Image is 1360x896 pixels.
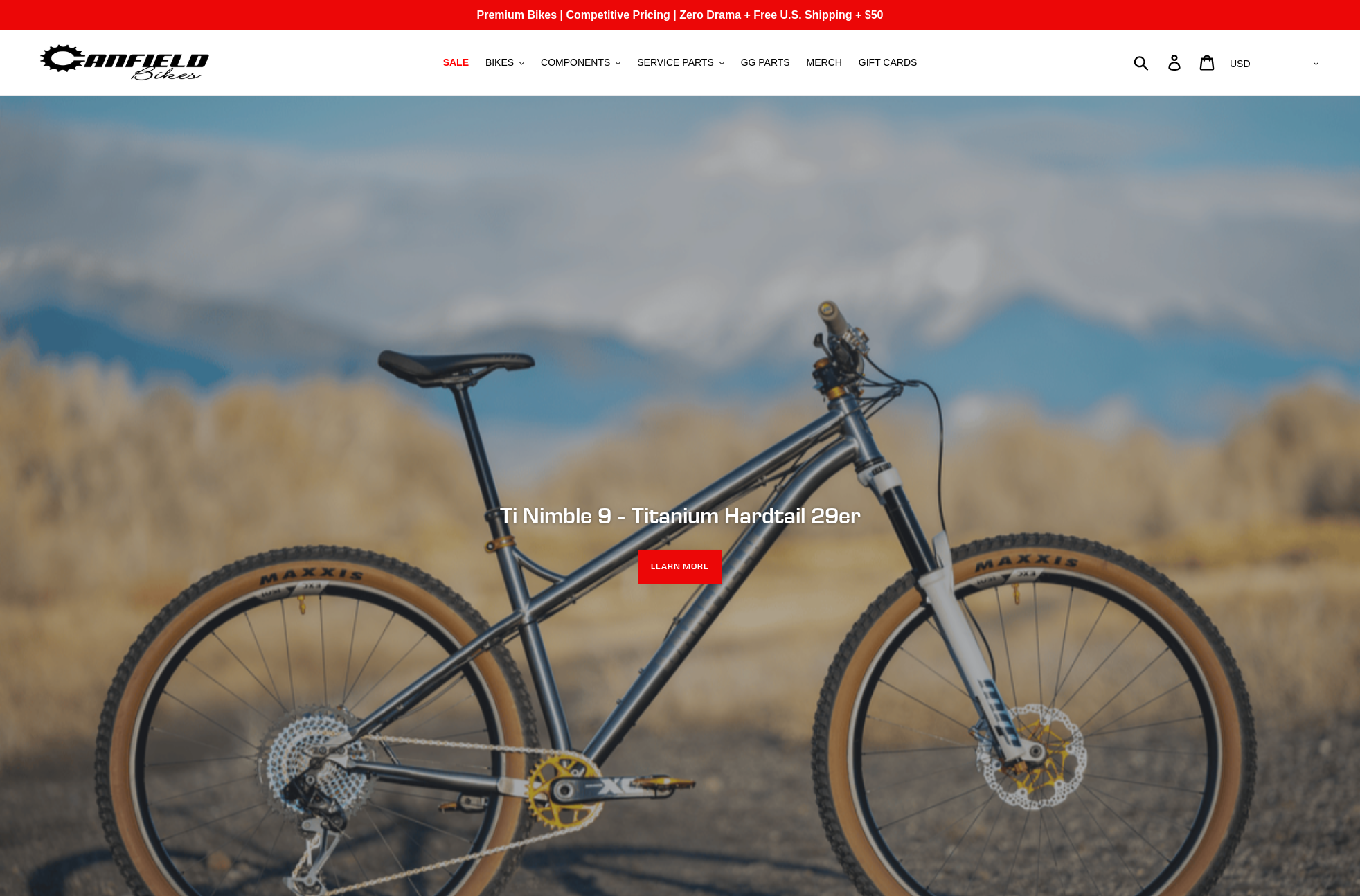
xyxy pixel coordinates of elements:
[734,53,797,72] a: GG PARTS
[630,53,731,72] button: SERVICE PARTS
[436,53,476,72] a: SALE
[859,57,918,69] span: GIFT CARDS
[1141,47,1176,78] input: Search
[534,53,627,72] button: COMPONENTS
[443,57,469,69] span: SALE
[303,502,1057,528] h2: Ti Nimble 9 - Titanium Hardtail 29er
[637,57,713,69] span: SERVICE PARTS
[485,57,514,69] span: BIKES
[541,57,610,69] span: COMPONENTS
[800,53,849,72] a: MERCH
[741,57,790,69] span: GG PARTS
[807,57,842,69] span: MERCH
[38,41,211,84] img: Canfield Bikes
[478,53,531,72] button: BIKES
[638,550,723,584] a: LEARN MORE
[852,53,924,72] a: GIFT CARDS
